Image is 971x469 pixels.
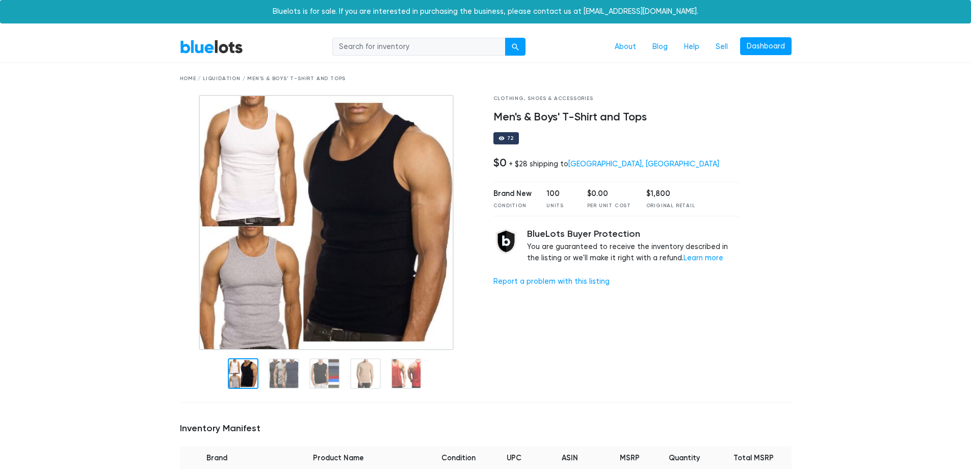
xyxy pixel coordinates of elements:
div: 100 [546,188,572,200]
div: Home / Liquidation / Men's & Boys' T-Shirt and Tops [180,75,792,83]
h5: Inventory Manifest [180,423,792,434]
div: $0.00 [587,188,631,200]
a: [GEOGRAPHIC_DATA], [GEOGRAPHIC_DATA] [568,160,719,168]
div: + $28 shipping to [509,160,719,168]
img: 969eb280-140f-4855-9a3b-0916b2641cc2-1694197707.jpg [199,95,454,350]
div: Per Unit Cost [587,202,631,210]
a: BlueLots [180,39,243,54]
div: Units [546,202,572,210]
a: Report a problem with this listing [493,277,610,286]
div: Original Retail [646,202,695,210]
a: Blog [644,37,676,57]
input: Search for inventory [332,38,506,56]
a: Help [676,37,707,57]
img: buyer_protection_shield-3b65640a83011c7d3ede35a8e5a80bfdfaa6a97447f0071c1475b91a4b0b3d01.png [493,229,519,254]
div: Clothing, Shoes & Accessories [493,95,740,103]
div: 72 [507,136,514,141]
a: Dashboard [740,37,792,56]
a: About [607,37,644,57]
h4: Men's & Boys' T-Shirt and Tops [493,111,740,124]
h5: BlueLots Buyer Protection [527,229,740,240]
a: Learn more [684,254,723,262]
div: Condition [493,202,532,210]
h4: $0 [493,156,507,169]
div: $1,800 [646,188,695,200]
div: Brand New [493,188,532,200]
div: You are guaranteed to receive the inventory described in the listing or we'll make it right with ... [527,229,740,264]
a: Sell [707,37,736,57]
